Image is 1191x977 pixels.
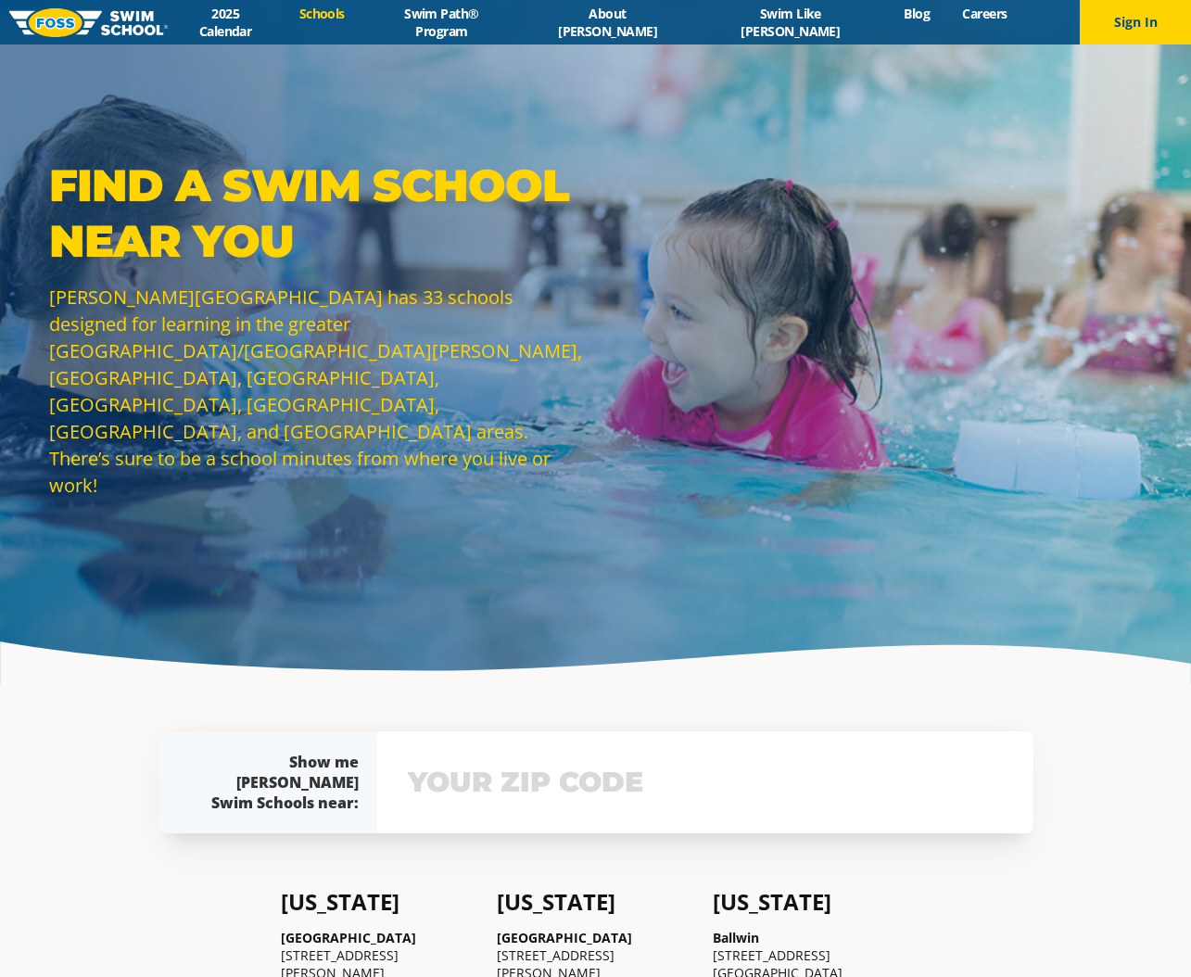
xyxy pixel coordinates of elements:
a: Swim Like [PERSON_NAME] [693,5,888,40]
h4: [US_STATE] [281,889,478,915]
input: YOUR ZIP CODE [403,755,1007,809]
a: [GEOGRAPHIC_DATA] [281,929,416,946]
a: About [PERSON_NAME] [522,5,692,40]
p: Find a Swim School Near You [49,158,587,269]
a: Ballwin [713,929,759,946]
a: 2025 Calendar [168,5,283,40]
img: FOSS Swim School Logo [9,8,168,37]
h4: [US_STATE] [713,889,910,915]
p: [PERSON_NAME][GEOGRAPHIC_DATA] has 33 schools designed for learning in the greater [GEOGRAPHIC_DA... [49,284,587,499]
div: Show me [PERSON_NAME] Swim Schools near: [196,752,359,813]
h4: [US_STATE] [497,889,694,915]
a: Schools [283,5,361,22]
a: Blog [888,5,946,22]
a: Swim Path® Program [361,5,522,40]
a: [GEOGRAPHIC_DATA] [497,929,632,946]
a: Careers [946,5,1023,22]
